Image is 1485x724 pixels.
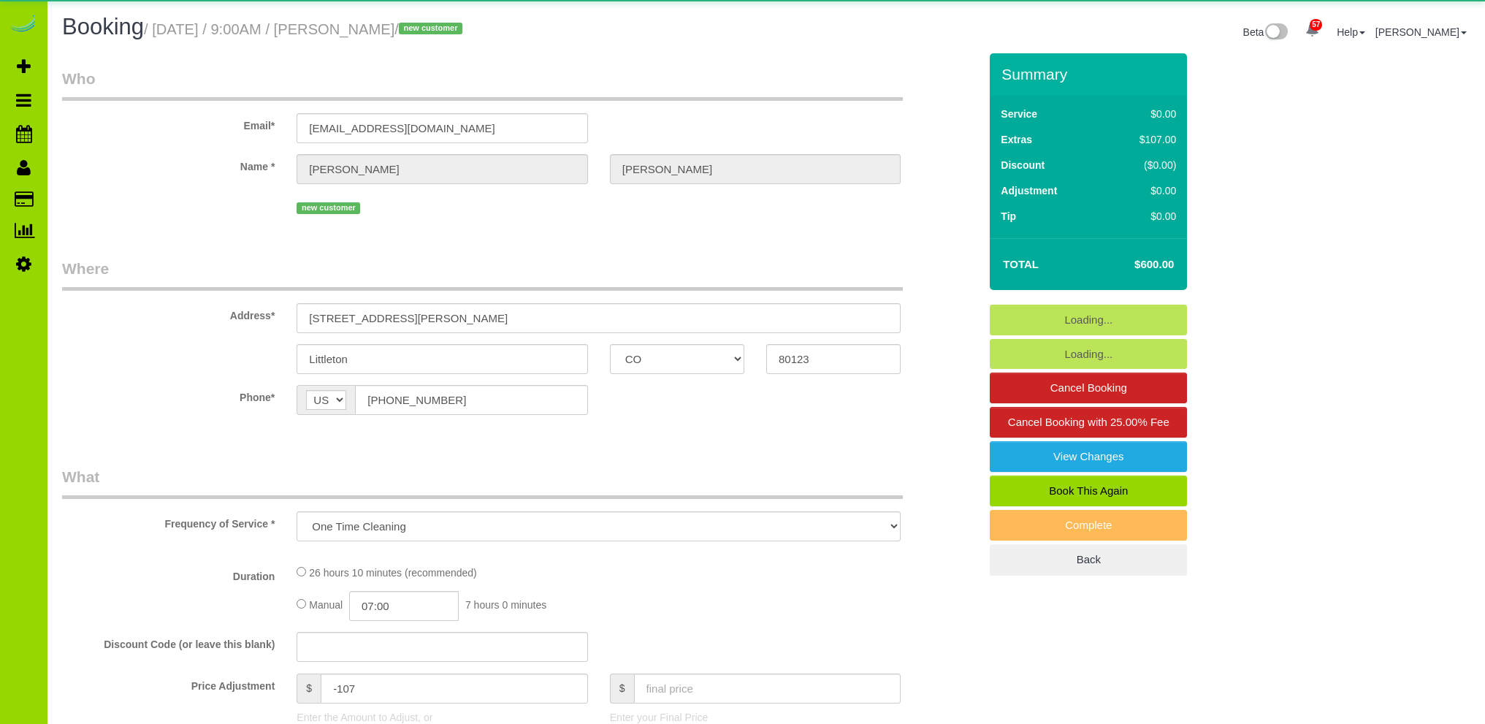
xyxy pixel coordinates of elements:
[465,599,546,611] span: 7 hours 0 minutes
[1109,158,1177,172] div: ($0.00)
[297,113,587,143] input: Email*
[62,68,903,101] legend: Who
[62,14,144,39] span: Booking
[634,674,901,704] input: final price
[1310,19,1322,31] span: 57
[610,674,634,704] span: $
[144,21,467,37] small: / [DATE] / 9:00AM / [PERSON_NAME]
[766,344,901,374] input: Zip Code*
[1003,258,1039,270] strong: Total
[399,23,462,34] span: new customer
[1375,26,1467,38] a: [PERSON_NAME]
[51,154,286,174] label: Name *
[51,113,286,133] label: Email*
[297,344,587,374] input: City*
[1337,26,1365,38] a: Help
[394,21,467,37] span: /
[62,466,903,499] legend: What
[9,15,38,35] img: Automaid Logo
[62,258,903,291] legend: Where
[1298,15,1326,47] a: 57
[51,674,286,693] label: Price Adjustment
[990,476,1187,506] a: Book This Again
[990,544,1187,575] a: Back
[1001,66,1180,83] h3: Summary
[610,154,901,184] input: Last Name*
[1109,209,1177,224] div: $0.00
[1091,259,1174,271] h4: $600.00
[1001,107,1037,121] label: Service
[990,373,1187,403] a: Cancel Booking
[297,154,587,184] input: First Name*
[297,674,321,704] span: $
[51,303,286,323] label: Address*
[51,564,286,584] label: Duration
[1001,132,1032,147] label: Extras
[51,632,286,652] label: Discount Code (or leave this blank)
[355,385,587,415] input: Phone*
[1001,183,1057,198] label: Adjustment
[309,599,343,611] span: Manual
[51,511,286,531] label: Frequency of Service *
[1001,209,1016,224] label: Tip
[1264,23,1288,42] img: New interface
[1001,158,1045,172] label: Discount
[309,567,477,579] span: 26 hours 10 minutes (recommended)
[1109,132,1177,147] div: $107.00
[1008,416,1169,428] span: Cancel Booking with 25.00% Fee
[297,202,360,214] span: new customer
[1243,26,1289,38] a: Beta
[990,441,1187,472] a: View Changes
[1109,107,1177,121] div: $0.00
[990,407,1187,438] a: Cancel Booking with 25.00% Fee
[51,385,286,405] label: Phone*
[1109,183,1177,198] div: $0.00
